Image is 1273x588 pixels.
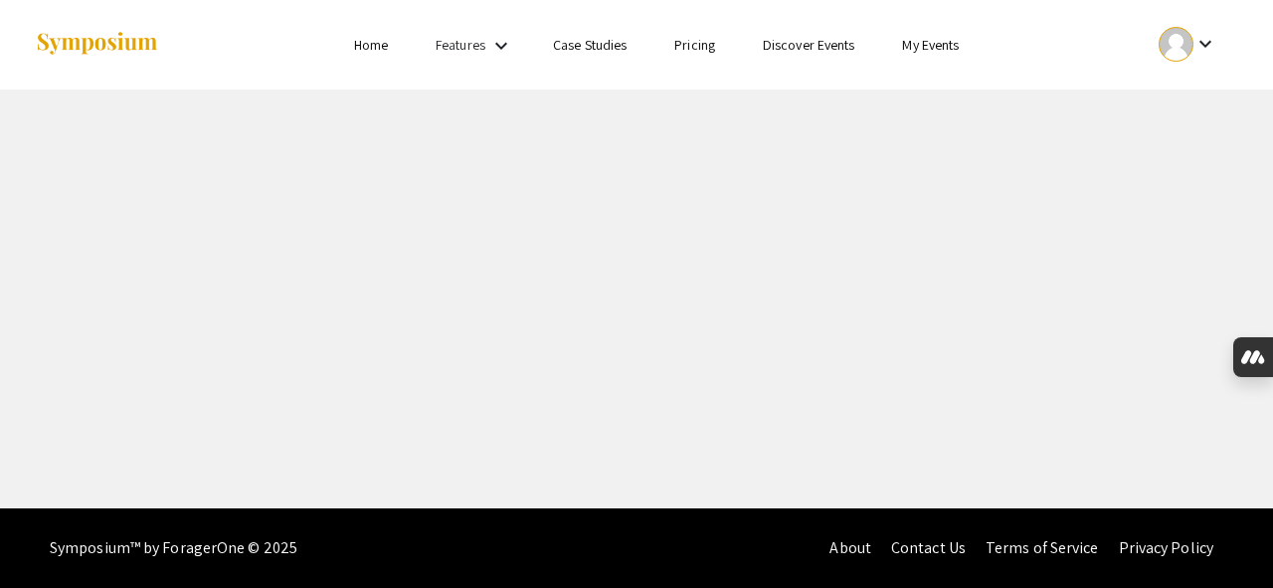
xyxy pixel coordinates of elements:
a: Features [436,36,485,54]
div: Symposium™ by ForagerOne © 2025 [50,508,297,588]
a: Pricing [674,36,715,54]
a: Case Studies [553,36,627,54]
a: Home [354,36,388,54]
a: Discover Events [763,36,855,54]
mat-icon: Expand Features list [489,34,513,58]
img: Symposium by ForagerOne [35,31,159,58]
a: About [829,537,871,558]
a: Terms of Service [986,537,1099,558]
button: Expand account dropdown [1138,22,1238,67]
a: My Events [902,36,959,54]
a: Privacy Policy [1119,537,1213,558]
mat-icon: Expand account dropdown [1193,32,1217,56]
a: Contact Us [891,537,966,558]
